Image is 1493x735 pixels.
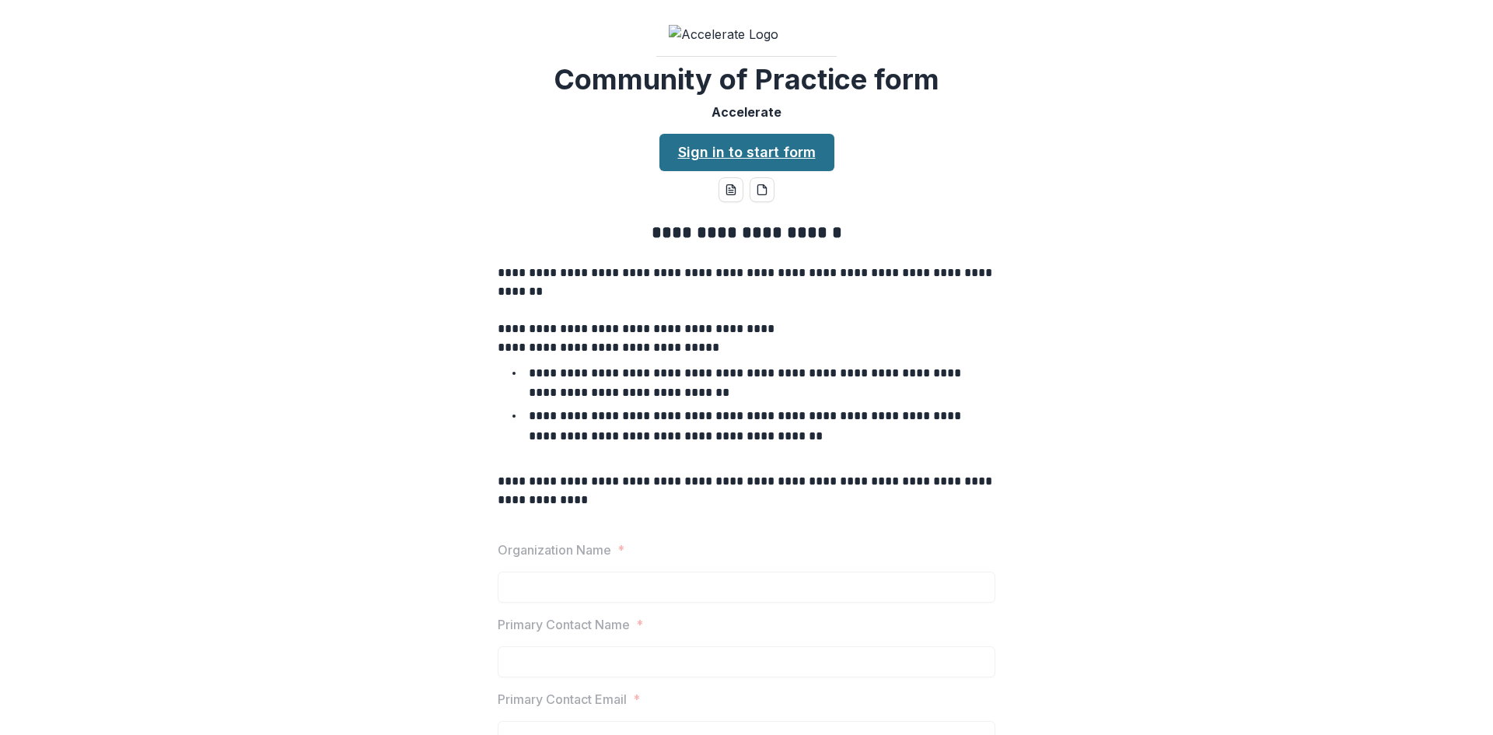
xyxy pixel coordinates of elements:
[498,615,630,634] p: Primary Contact Name
[554,63,939,96] h2: Community of Practice form
[659,134,834,171] a: Sign in to start form
[719,177,743,202] button: word-download
[712,103,781,121] p: Accelerate
[669,25,824,44] img: Accelerate Logo
[498,541,611,559] p: Organization Name
[750,177,774,202] button: pdf-download
[498,690,627,709] p: Primary Contact Email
